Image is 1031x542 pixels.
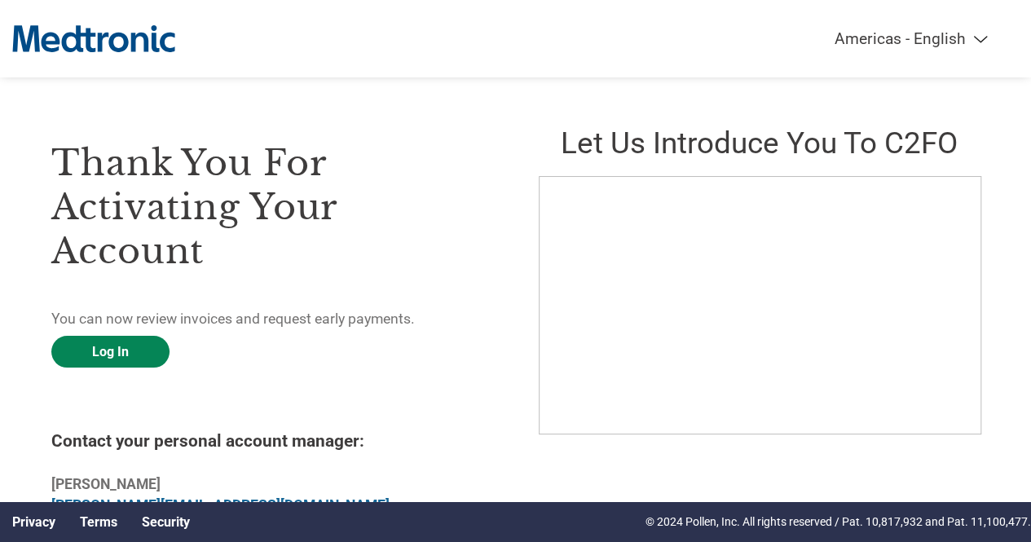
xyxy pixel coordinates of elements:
a: Log In [51,336,170,368]
b: [PERSON_NAME] [51,476,161,492]
a: Terms [80,514,117,530]
p: You can now review invoices and request early payments. [51,308,492,329]
a: Privacy [12,514,55,530]
iframe: C2FO Introduction Video [539,176,981,434]
a: [PERSON_NAME][EMAIL_ADDRESS][DOMAIN_NAME] [51,497,390,513]
p: © 2024 Pollen, Inc. All rights reserved / Pat. 10,817,932 and Pat. 11,100,477. [645,513,1031,531]
a: Security [142,514,190,530]
img: Medtronic [12,16,175,61]
h4: Contact your personal account manager: [51,431,492,451]
h3: Thank you for activating your account [51,141,492,273]
h2: Let us introduce you to C2FO [539,126,980,161]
